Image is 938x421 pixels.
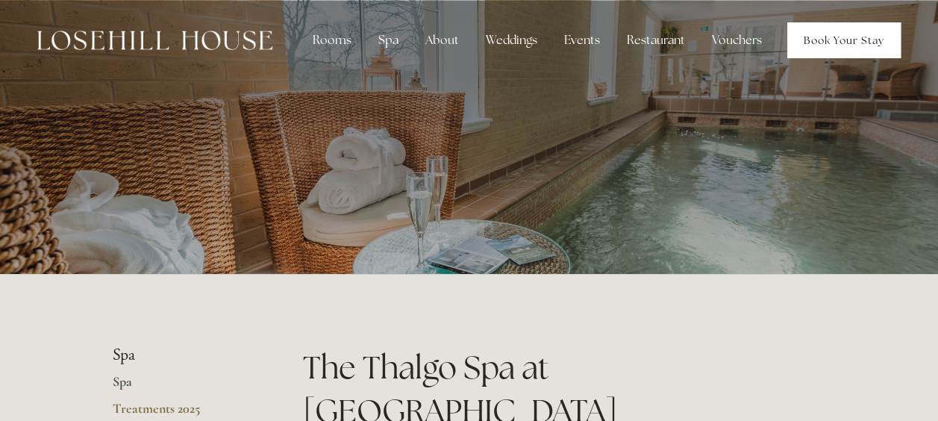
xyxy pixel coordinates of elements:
div: Restaurant [615,25,697,55]
div: Events [552,25,612,55]
a: Vouchers [700,25,774,55]
div: Spa [366,25,410,55]
div: Weddings [474,25,549,55]
a: Book Your Stay [787,22,901,58]
li: Spa [113,346,255,365]
div: Rooms [301,25,363,55]
div: About [413,25,471,55]
img: Losehill House [37,31,272,50]
a: Spa [113,373,255,400]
